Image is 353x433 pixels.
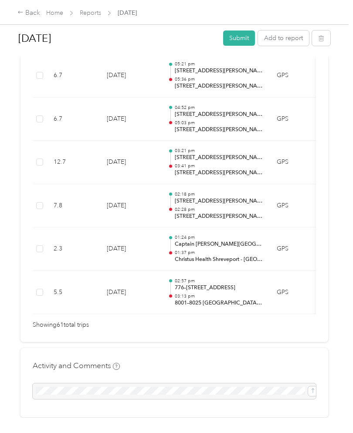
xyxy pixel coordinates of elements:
[175,126,263,134] p: [STREET_ADDRESS][PERSON_NAME]
[175,256,263,264] p: Christus Health Shreveport - [GEOGRAPHIC_DATA], [STREET_ADDRESS][PERSON_NAME], [GEOGRAPHIC_DATA],...
[175,234,263,240] p: 01:24 pm
[175,111,263,118] p: [STREET_ADDRESS][PERSON_NAME]
[175,169,263,177] p: [STREET_ADDRESS][PERSON_NAME]
[270,98,326,141] td: GPS
[175,120,263,126] p: 05:03 pm
[270,271,326,315] td: GPS
[175,299,263,307] p: 8001–8025 [GEOGRAPHIC_DATA][PERSON_NAME], [GEOGRAPHIC_DATA]
[175,250,263,256] p: 01:37 pm
[100,54,161,98] td: [DATE]
[175,61,263,67] p: 05:21 pm
[175,148,263,154] p: 03:21 pm
[175,293,263,299] p: 03:13 pm
[100,227,161,271] td: [DATE]
[258,30,309,46] button: Add to report
[175,163,263,169] p: 03:41 pm
[17,8,40,18] div: Back
[175,191,263,197] p: 02:18 pm
[47,271,100,315] td: 5.5
[304,384,353,433] iframe: Everlance-gr Chat Button Frame
[175,76,263,82] p: 05:36 pm
[175,284,263,292] p: 776–[STREET_ADDRESS]
[175,206,263,213] p: 02:28 pm
[118,8,137,17] span: [DATE]
[270,227,326,271] td: GPS
[175,240,263,248] p: Captain [PERSON_NAME][GEOGRAPHIC_DATA][US_STATE], [GEOGRAPHIC_DATA]
[175,278,263,284] p: 02:57 pm
[47,141,100,184] td: 12.7
[80,9,101,17] a: Reports
[100,141,161,184] td: [DATE]
[33,360,120,371] h4: Activity and Comments
[46,9,63,17] a: Home
[100,184,161,228] td: [DATE]
[175,213,263,220] p: [STREET_ADDRESS][PERSON_NAME][PERSON_NAME]
[175,197,263,205] p: [STREET_ADDRESS][PERSON_NAME]
[47,98,100,141] td: 6.7
[175,154,263,162] p: [STREET_ADDRESS][PERSON_NAME][PERSON_NAME][PERSON_NAME]
[175,105,263,111] p: 04:52 pm
[47,227,100,271] td: 2.3
[18,28,217,49] h1: Sep 2025
[270,184,326,228] td: GPS
[270,141,326,184] td: GPS
[270,54,326,98] td: GPS
[33,320,89,330] span: Showing 61 total trips
[175,67,263,75] p: [STREET_ADDRESS][PERSON_NAME]
[47,54,100,98] td: 6.7
[175,82,263,90] p: [STREET_ADDRESS][PERSON_NAME]
[100,98,161,141] td: [DATE]
[47,184,100,228] td: 7.8
[223,30,255,46] button: Submit
[100,271,161,315] td: [DATE]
